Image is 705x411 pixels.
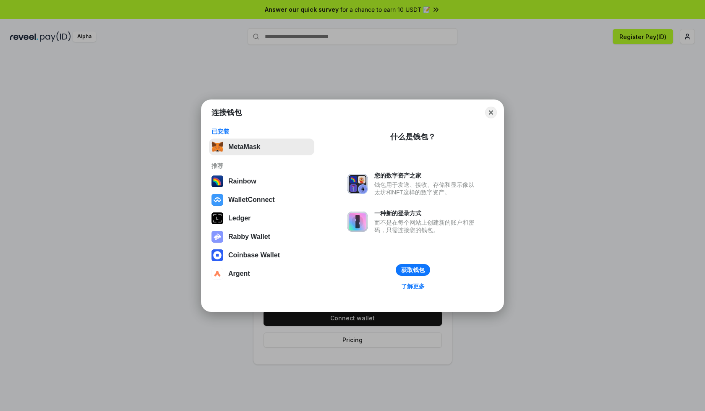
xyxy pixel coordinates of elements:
[228,143,260,151] div: MetaMask
[401,266,425,274] div: 获取钱包
[374,172,478,179] div: 您的数字资产之家
[211,162,312,170] div: 推荐
[228,270,250,277] div: Argent
[209,191,314,208] button: WalletConnect
[347,174,368,194] img: svg+xml,%3Csvg%20xmlns%3D%22http%3A%2F%2Fwww.w3.org%2F2000%2Fsvg%22%20fill%3D%22none%22%20viewBox...
[209,139,314,155] button: MetaMask
[485,107,497,118] button: Close
[211,194,223,206] img: svg+xml,%3Csvg%20width%3D%2228%22%20height%3D%2228%22%20viewBox%3D%220%200%2028%2028%22%20fill%3D...
[228,215,251,222] div: Ledger
[211,107,242,118] h1: 连接钱包
[209,247,314,264] button: Coinbase Wallet
[228,251,280,259] div: Coinbase Wallet
[211,231,223,243] img: svg+xml,%3Csvg%20xmlns%3D%22http%3A%2F%2Fwww.w3.org%2F2000%2Fsvg%22%20fill%3D%22none%22%20viewBox...
[374,219,478,234] div: 而不是在每个网站上创建新的账户和密码，只需连接您的钱包。
[209,173,314,190] button: Rainbow
[209,265,314,282] button: Argent
[396,281,430,292] a: 了解更多
[211,175,223,187] img: svg+xml,%3Csvg%20width%3D%22120%22%20height%3D%22120%22%20viewBox%3D%220%200%20120%20120%22%20fil...
[228,196,275,204] div: WalletConnect
[374,209,478,217] div: 一种新的登录方式
[211,268,223,280] img: svg+xml,%3Csvg%20width%3D%2228%22%20height%3D%2228%22%20viewBox%3D%220%200%2028%2028%22%20fill%3D...
[211,128,312,135] div: 已安装
[209,228,314,245] button: Rabby Wallet
[228,233,270,241] div: Rabby Wallet
[211,212,223,224] img: svg+xml,%3Csvg%20xmlns%3D%22http%3A%2F%2Fwww.w3.org%2F2000%2Fsvg%22%20width%3D%2228%22%20height%3...
[209,210,314,227] button: Ledger
[347,212,368,232] img: svg+xml,%3Csvg%20xmlns%3D%22http%3A%2F%2Fwww.w3.org%2F2000%2Fsvg%22%20fill%3D%22none%22%20viewBox...
[401,283,425,290] div: 了解更多
[211,141,223,153] img: svg+xml,%3Csvg%20fill%3D%22none%22%20height%3D%2233%22%20viewBox%3D%220%200%2035%2033%22%20width%...
[228,178,256,185] div: Rainbow
[396,264,430,276] button: 获取钱包
[374,181,478,196] div: 钱包用于发送、接收、存储和显示像以太坊和NFT这样的数字资产。
[390,132,436,142] div: 什么是钱包？
[211,249,223,261] img: svg+xml,%3Csvg%20width%3D%2228%22%20height%3D%2228%22%20viewBox%3D%220%200%2028%2028%22%20fill%3D...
